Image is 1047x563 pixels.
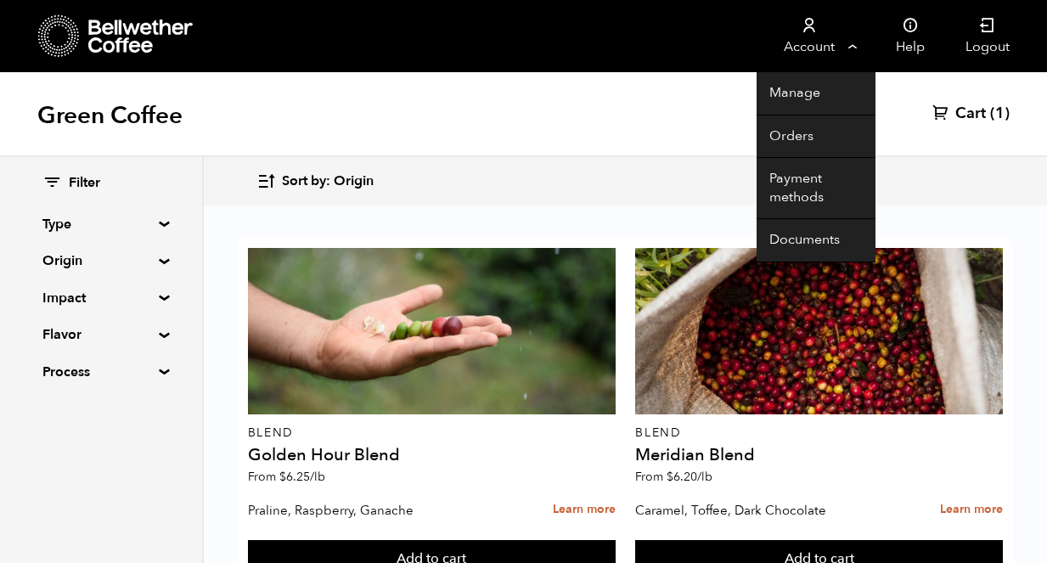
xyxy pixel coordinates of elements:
[667,469,712,485] bdi: 6.20
[279,469,325,485] bdi: 6.25
[667,469,673,485] span: $
[42,324,160,345] summary: Flavor
[37,100,183,131] h1: Green Coffee
[42,214,160,234] summary: Type
[248,447,616,464] h4: Golden Hour Blend
[635,469,712,485] span: From
[940,492,1003,528] a: Learn more
[553,492,616,528] a: Learn more
[310,469,325,485] span: /lb
[990,104,1010,124] span: (1)
[757,72,875,115] a: Manage
[248,498,498,523] p: Praline, Raspberry, Ganache
[757,115,875,159] a: Orders
[697,469,712,485] span: /lb
[282,172,374,191] span: Sort by: Origin
[256,161,374,201] button: Sort by: Origin
[757,219,875,262] a: Documents
[635,427,1003,439] p: Blend
[248,469,325,485] span: From
[635,447,1003,464] h4: Meridian Blend
[42,362,160,382] summary: Process
[955,104,986,124] span: Cart
[279,469,286,485] span: $
[69,174,100,193] span: Filter
[42,288,160,308] summary: Impact
[635,498,886,523] p: Caramel, Toffee, Dark Chocolate
[248,427,616,439] p: Blend
[932,104,1010,124] a: Cart (1)
[42,251,160,271] summary: Origin
[757,158,875,219] a: Payment methods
